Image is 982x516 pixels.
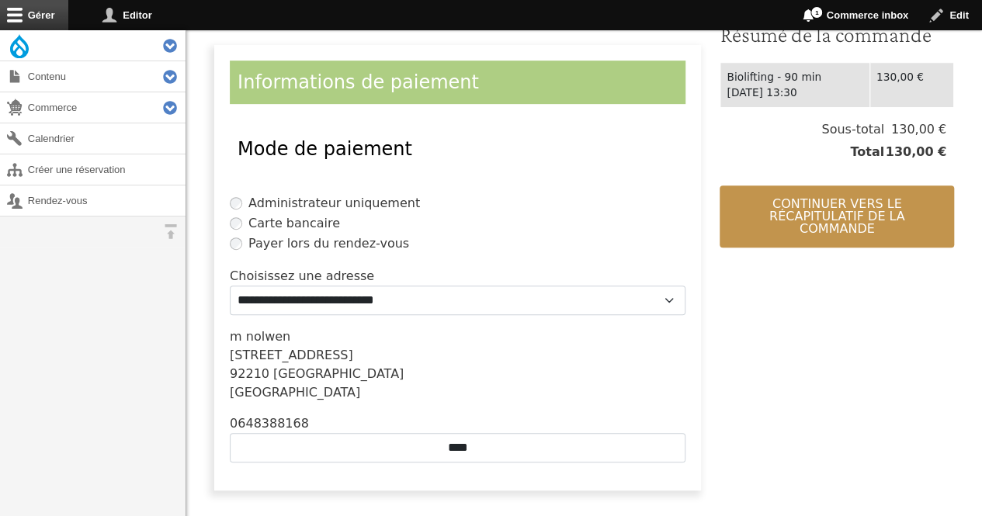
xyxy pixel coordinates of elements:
span: [STREET_ADDRESS] [230,348,353,362]
td: 130,00 € [869,62,953,107]
button: Orientation horizontale [155,216,186,247]
button: Continuer vers le récapitulatif de la commande [720,185,954,248]
span: 130,00 € [884,120,946,139]
span: Informations de paiement [238,71,479,93]
span: 92210 [230,366,269,381]
h3: Résumé de la commande [720,22,954,48]
label: Carte bancaire [248,214,340,233]
label: Choisissez une adresse [230,267,374,286]
span: Sous-total [821,120,884,139]
label: Payer lors du rendez-vous [248,234,409,253]
span: m [230,329,242,344]
span: nolwen [246,329,290,344]
label: Administrateur uniquement [248,194,420,213]
span: 130,00 € [884,143,946,161]
span: 1 [810,6,823,19]
time: [DATE] 13:30 [727,86,796,99]
span: Mode de paiement [238,138,412,160]
div: Biolifting - 90 min [727,69,862,85]
div: 0648388168 [230,414,685,433]
span: Total [850,143,884,161]
span: [GEOGRAPHIC_DATA] [230,385,360,400]
span: [GEOGRAPHIC_DATA] [273,366,404,381]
